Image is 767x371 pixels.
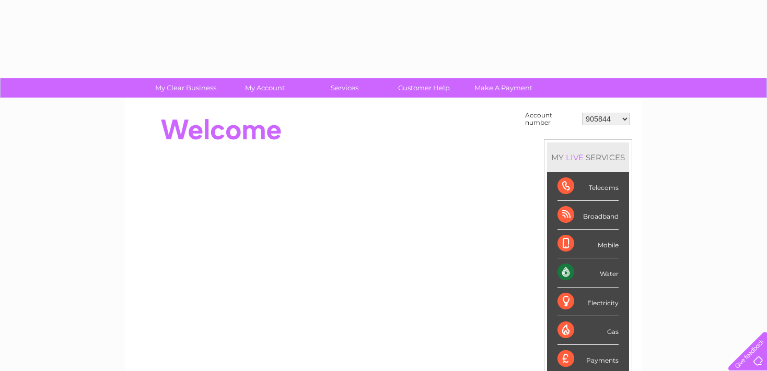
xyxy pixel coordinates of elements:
a: Services [301,78,388,98]
div: Broadband [557,201,619,230]
a: My Clear Business [143,78,229,98]
div: LIVE [564,152,586,162]
a: Customer Help [381,78,467,98]
a: Make A Payment [460,78,547,98]
a: My Account [222,78,308,98]
div: Telecoms [557,172,619,201]
div: MY SERVICES [547,142,629,172]
div: Electricity [557,288,619,316]
div: Mobile [557,230,619,258]
div: Gas [557,316,619,345]
div: Water [557,258,619,287]
td: Account number [522,109,579,129]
